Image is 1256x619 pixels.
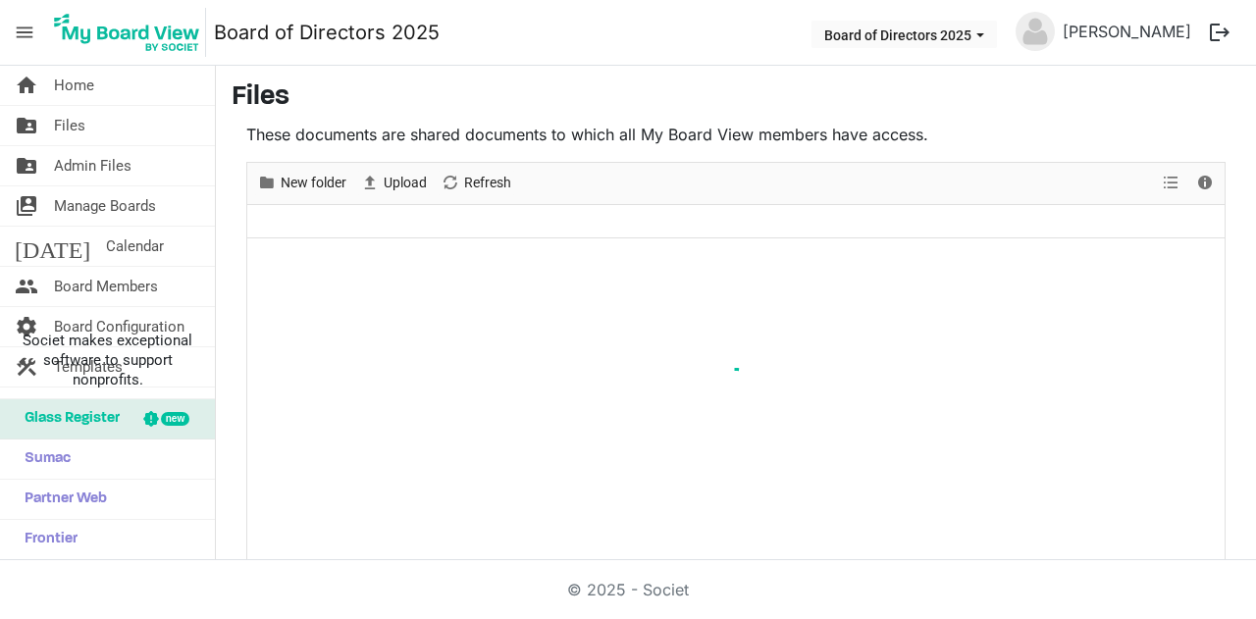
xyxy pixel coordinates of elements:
[15,267,38,306] span: people
[15,439,71,479] span: Sumac
[15,520,78,559] span: Frontier
[161,412,189,426] div: new
[811,21,997,48] button: Board of Directors 2025 dropdownbutton
[15,399,120,438] span: Glass Register
[15,186,38,226] span: switch_account
[214,13,440,52] a: Board of Directors 2025
[1016,12,1055,51] img: no-profile-picture.svg
[54,146,131,185] span: Admin Files
[48,8,206,57] img: My Board View Logo
[232,81,1240,115] h3: Files
[15,480,107,519] span: Partner Web
[15,146,38,185] span: folder_shared
[54,186,156,226] span: Manage Boards
[15,307,38,346] span: settings
[15,66,38,105] span: home
[1055,12,1199,51] a: [PERSON_NAME]
[54,267,158,306] span: Board Members
[106,227,164,266] span: Calendar
[15,227,90,266] span: [DATE]
[9,331,206,389] span: Societ makes exceptional software to support nonprofits.
[1199,12,1240,53] button: logout
[246,123,1226,146] p: These documents are shared documents to which all My Board View members have access.
[6,14,43,51] span: menu
[54,307,184,346] span: Board Configuration
[48,8,214,57] a: My Board View Logo
[567,580,689,599] a: © 2025 - Societ
[15,106,38,145] span: folder_shared
[54,66,94,105] span: Home
[54,106,85,145] span: Files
